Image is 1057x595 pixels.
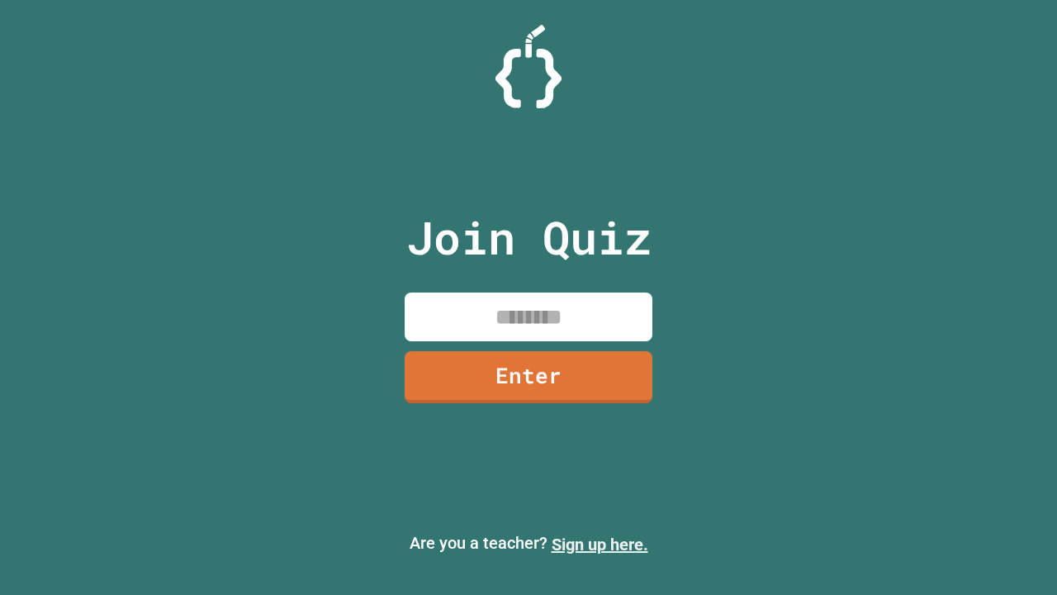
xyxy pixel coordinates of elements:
p: Join Quiz [406,203,652,272]
a: Enter [405,351,652,403]
img: Logo.svg [495,25,562,108]
iframe: chat widget [988,529,1040,578]
p: Are you a teacher? [13,531,1044,557]
a: Sign up here. [552,535,648,555]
